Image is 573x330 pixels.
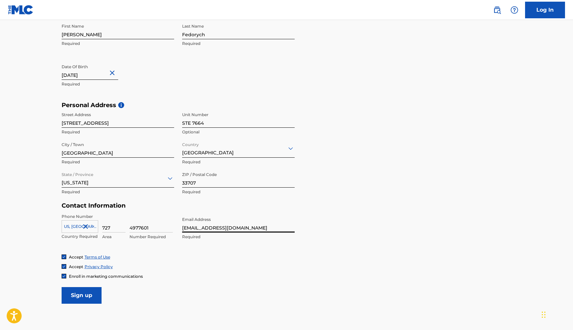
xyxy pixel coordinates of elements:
span: Accept [69,264,83,269]
p: Required [62,41,174,47]
button: Close [108,63,118,83]
a: Terms of Use [85,254,110,259]
img: checkbox [62,264,66,268]
iframe: Chat Widget [540,298,573,330]
div: [US_STATE] [62,170,174,186]
div: Help [508,3,521,17]
h5: Contact Information [62,202,295,210]
p: Required [182,41,295,47]
p: Required [62,159,174,165]
img: MLC Logo [8,5,34,15]
span: Enroll in marketing communications [69,274,143,279]
p: Optional [182,129,295,135]
span: i [118,102,124,108]
label: Country [182,138,199,148]
img: help [510,6,518,14]
p: Required [182,189,295,195]
p: Required [62,81,174,87]
img: checkbox [62,274,66,278]
div: Виджет чата [540,298,573,330]
img: checkbox [62,255,66,259]
div: [GEOGRAPHIC_DATA] [182,140,295,156]
p: Area [102,234,126,240]
h5: Personal Address [62,101,512,109]
p: Required [62,189,174,195]
a: Privacy Policy [85,264,113,269]
img: search [493,6,501,14]
p: Required [182,159,295,165]
p: Number Required [130,234,173,240]
a: Public Search [490,3,504,17]
div: Перетащить [542,305,546,325]
p: Required [182,234,295,240]
span: Accept [69,254,83,259]
a: Log In [525,2,565,18]
p: Country Required [62,234,98,240]
p: Required [62,129,174,135]
input: Sign up [62,287,102,304]
label: State / Province [62,168,93,178]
